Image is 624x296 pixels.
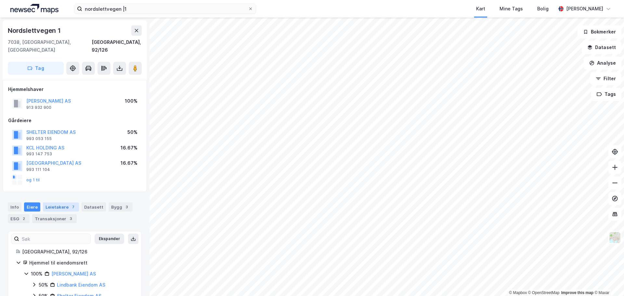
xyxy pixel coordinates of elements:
[8,117,141,124] div: Gårdeiere
[8,85,141,93] div: Hjemmelshaver
[566,5,603,13] div: [PERSON_NAME]
[537,5,549,13] div: Bolig
[609,231,621,244] img: Z
[70,204,76,210] div: 7
[591,265,624,296] div: Kontrollprogram for chat
[19,234,90,244] input: Søk
[127,128,137,136] div: 50%
[51,271,96,277] a: [PERSON_NAME] AS
[500,5,523,13] div: Mine Tags
[32,214,77,223] div: Transaksjoner
[20,215,27,222] div: 2
[26,136,52,141] div: 993 053 155
[31,270,43,278] div: 100%
[121,159,137,167] div: 16.67%
[26,151,52,157] div: 993 147 753
[8,62,64,75] button: Tag
[109,202,133,212] div: Bygg
[95,234,124,244] button: Ekspander
[8,25,62,36] div: Nordslettvegen 1
[590,72,621,85] button: Filter
[39,281,48,289] div: 50%
[123,204,130,210] div: 3
[528,290,560,295] a: OpenStreetMap
[26,167,50,172] div: 993 111 104
[125,97,137,105] div: 100%
[26,105,51,110] div: 913 932 900
[561,290,593,295] a: Improve this map
[29,259,134,267] div: Hjemmel til eiendomsrett
[82,4,248,14] input: Søk på adresse, matrikkel, gårdeiere, leietakere eller personer
[509,290,527,295] a: Mapbox
[121,144,137,152] div: 16.67%
[591,88,621,101] button: Tags
[57,282,105,288] a: Lindbank Eiendom AS
[92,38,142,54] div: [GEOGRAPHIC_DATA], 92/126
[591,265,624,296] iframe: Chat Widget
[24,202,40,212] div: Eiere
[582,41,621,54] button: Datasett
[476,5,485,13] div: Kart
[578,25,621,38] button: Bokmerker
[584,57,621,70] button: Analyse
[10,4,58,14] img: logo.a4113a55bc3d86da70a041830d287a7e.svg
[43,202,79,212] div: Leietakere
[8,214,30,223] div: ESG
[8,38,92,54] div: 7038, [GEOGRAPHIC_DATA], [GEOGRAPHIC_DATA]
[82,202,106,212] div: Datasett
[68,215,74,222] div: 3
[8,202,21,212] div: Info
[22,248,134,256] div: [GEOGRAPHIC_DATA], 92/126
